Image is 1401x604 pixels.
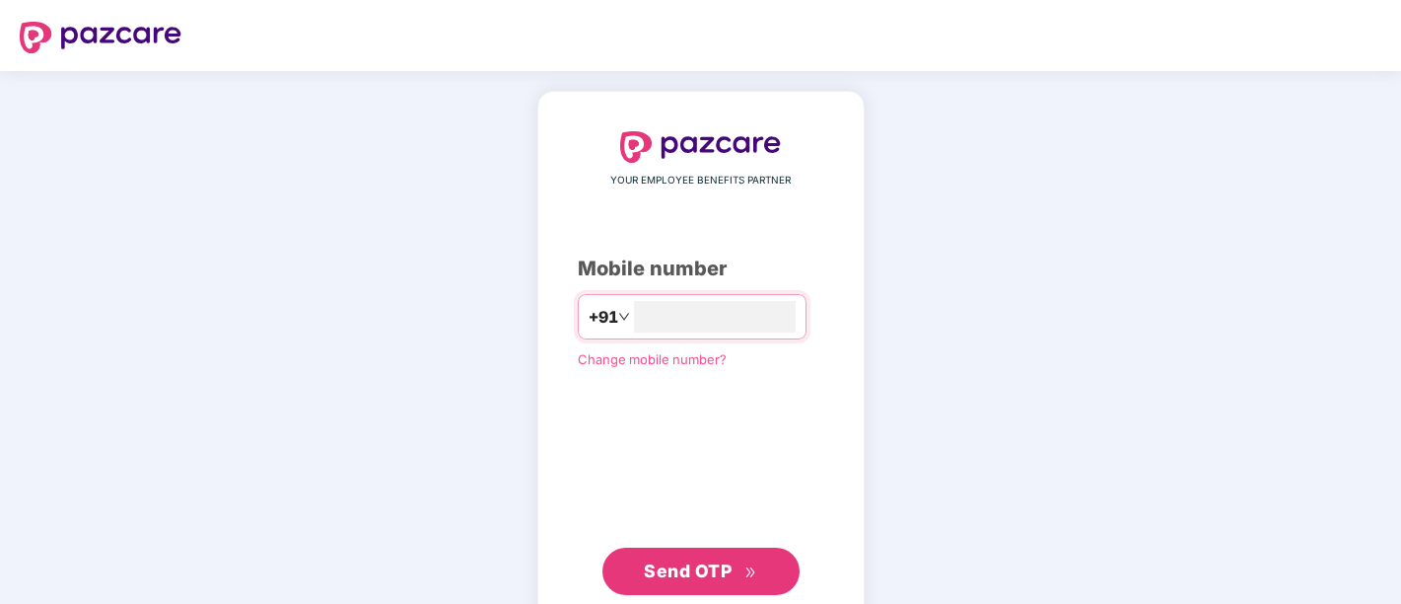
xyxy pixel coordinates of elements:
img: logo [620,131,782,163]
span: +91 [589,305,618,330]
span: down [618,311,630,323]
div: Mobile number [578,254,824,284]
span: Send OTP [644,561,732,581]
span: double-right [744,566,757,579]
img: logo [20,22,181,53]
button: Send OTPdouble-right [602,548,800,595]
a: Change mobile number? [578,351,727,367]
span: YOUR EMPLOYEE BENEFITS PARTNER [610,173,791,189]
